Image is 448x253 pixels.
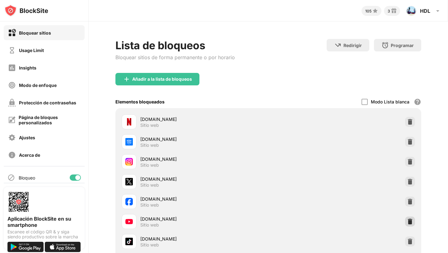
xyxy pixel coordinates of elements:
[19,115,80,125] div: Página de bloques personalizados
[371,99,409,104] div: Modo Lista blanca
[390,7,398,15] img: reward-small.svg
[7,216,81,228] div: Aplicación BlockSite en su smartphone
[4,4,48,17] img: logo-blocksite.svg
[19,100,76,105] div: Protección de contraseñas
[125,138,133,146] img: favicons
[8,64,16,72] img: insights-off.svg
[391,43,414,48] div: Programar
[19,152,40,158] div: Acerca de
[8,81,16,89] img: focus-off.svg
[19,175,35,180] div: Bloqueo
[140,116,268,122] div: [DOMAIN_NAME]
[132,77,192,82] div: Añadir a la lista de bloqueos
[140,136,268,142] div: [DOMAIN_NAME]
[19,65,36,70] div: Insights
[19,135,35,140] div: Ajustes
[8,116,16,124] img: customize-block-page-off.svg
[125,158,133,165] img: favicons
[371,7,379,15] img: points-small.svg
[45,242,81,252] img: download-on-the-app-store.svg
[115,54,235,60] div: Bloquear sitios de forma permanente o por horario
[140,202,159,208] div: Sitio web
[125,198,133,205] img: favicons
[140,222,159,228] div: Sitio web
[140,176,268,182] div: [DOMAIN_NAME]
[140,142,159,148] div: Sitio web
[7,174,15,181] img: blocking-icon.svg
[8,99,16,107] img: password-protection-off.svg
[7,229,81,239] div: Escanee el código QR & y siga siendo productivo sobre la marcha
[388,9,390,13] div: 3
[19,83,57,88] div: Modo de enfoque
[140,156,268,162] div: [DOMAIN_NAME]
[420,8,430,14] div: HDL
[125,178,133,185] img: favicons
[115,39,235,52] div: Lista de bloqueos
[140,196,268,202] div: [DOMAIN_NAME]
[8,134,16,141] img: settings-off.svg
[115,99,165,104] div: Elementos bloqueados
[7,191,30,213] img: options-page-qr-code.png
[125,218,133,225] img: favicons
[125,118,133,126] img: favicons
[140,122,159,128] div: Sitio web
[140,236,268,242] div: [DOMAIN_NAME]
[19,30,51,36] div: Bloquear sitios
[343,43,362,48] div: Redirigir
[140,242,159,248] div: Sitio web
[140,182,159,188] div: Sitio web
[125,238,133,245] img: favicons
[140,216,268,222] div: [DOMAIN_NAME]
[8,46,16,54] img: time-usage-off.svg
[8,151,16,159] img: about-off.svg
[365,9,371,13] div: 105
[19,48,44,53] div: Usage Limit
[406,6,416,16] img: ACg8ocJ5Fu3W-VginiRZtPI-cBTv1bKD1ruEG4H7oItdakDm5ZfYpEhChg=s96-c
[140,162,159,168] div: Sitio web
[7,242,44,252] img: get-it-on-google-play.svg
[8,29,16,37] img: block-on.svg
